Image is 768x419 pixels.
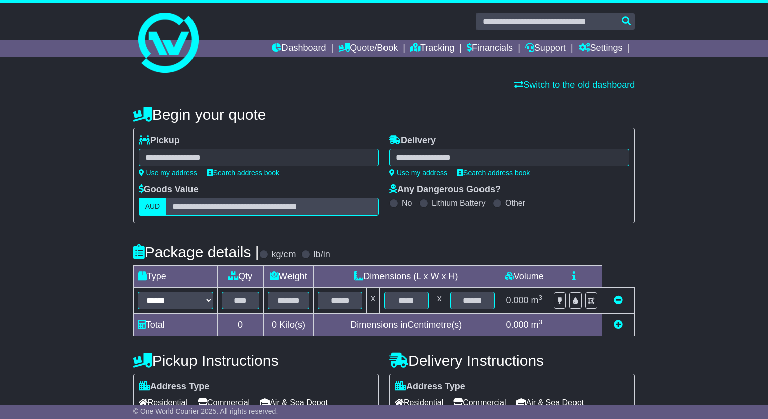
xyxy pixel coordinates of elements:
td: Dimensions (L x W x H) [314,266,499,288]
label: Other [505,198,525,208]
label: Delivery [389,135,436,146]
span: m [531,320,543,330]
td: Volume [499,266,549,288]
a: Quote/Book [338,40,398,57]
a: Support [525,40,566,57]
a: Financials [467,40,513,57]
td: 0 [217,314,263,336]
label: AUD [139,198,167,216]
span: Air & Sea Depot [516,395,584,410]
span: m [531,295,543,305]
span: Residential [139,395,187,410]
h4: Package details | [133,244,259,260]
span: Residential [395,395,443,410]
label: No [402,198,412,208]
sup: 3 [539,294,543,301]
td: Total [133,314,217,336]
td: x [433,288,446,314]
a: Dashboard [272,40,326,57]
a: Use my address [139,169,197,177]
span: Commercial [453,395,506,410]
a: Search address book [207,169,279,177]
td: Weight [263,266,314,288]
span: © One World Courier 2025. All rights reserved. [133,407,278,415]
h4: Begin your quote [133,106,635,123]
h4: Pickup Instructions [133,352,379,369]
span: 0.000 [506,295,529,305]
td: x [367,288,380,314]
a: Settings [579,40,623,57]
td: Dimensions in Centimetre(s) [314,314,499,336]
label: kg/cm [272,249,296,260]
a: Use my address [389,169,447,177]
a: Search address book [457,169,530,177]
label: Any Dangerous Goods? [389,184,501,195]
td: Kilo(s) [263,314,314,336]
a: Remove this item [614,295,623,305]
span: Commercial [198,395,250,410]
h4: Delivery Instructions [389,352,635,369]
span: 0 [272,320,277,330]
sup: 3 [539,318,543,326]
span: Air & Sea Depot [260,395,328,410]
td: Qty [217,266,263,288]
label: Pickup [139,135,180,146]
a: Tracking [410,40,454,57]
label: Address Type [139,381,210,392]
span: 0.000 [506,320,529,330]
label: lb/in [314,249,330,260]
td: Type [133,266,217,288]
label: Goods Value [139,184,199,195]
label: Lithium Battery [432,198,486,208]
a: Switch to the old dashboard [514,80,635,90]
label: Address Type [395,381,465,392]
a: Add new item [614,320,623,330]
